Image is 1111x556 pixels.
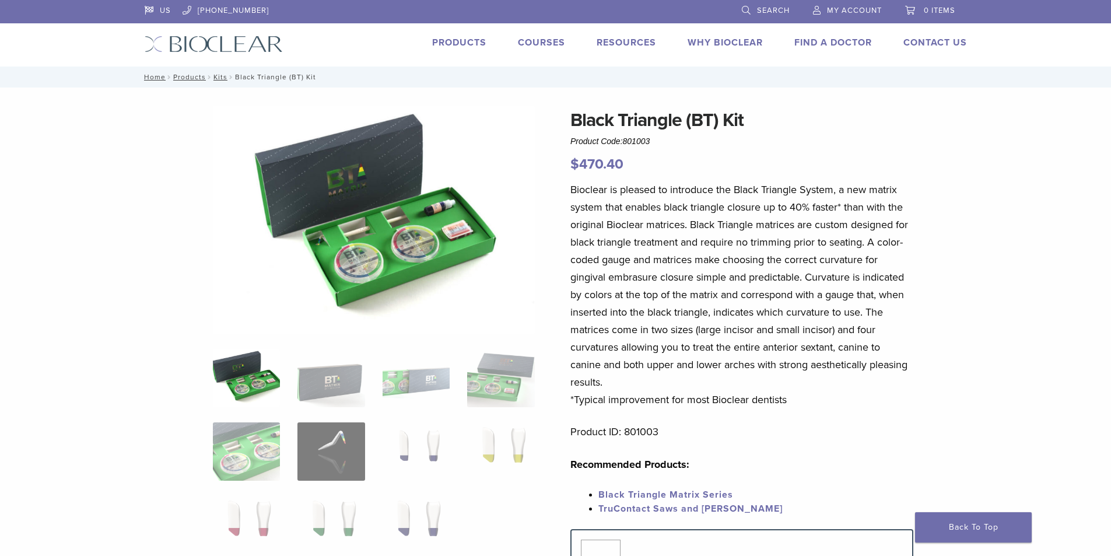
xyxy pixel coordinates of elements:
[597,37,656,48] a: Resources
[518,37,565,48] a: Courses
[570,458,689,471] strong: Recommended Products:
[570,137,650,146] span: Product Code:
[173,73,206,81] a: Products
[467,349,534,407] img: Black Triangle (BT) Kit - Image 4
[141,73,166,81] a: Home
[924,6,955,15] span: 0 items
[213,496,280,554] img: Black Triangle (BT) Kit - Image 9
[166,74,173,80] span: /
[570,181,913,408] p: Bioclear is pleased to introduce the Black Triangle System, a new matrix system that enables blac...
[467,422,534,481] img: Black Triangle (BT) Kit - Image 8
[136,67,976,88] nav: Black Triangle (BT) Kit
[570,423,913,440] p: Product ID: 801003
[570,156,623,173] bdi: 470.40
[297,422,365,481] img: Black Triangle (BT) Kit - Image 6
[213,422,280,481] img: Black Triangle (BT) Kit - Image 5
[903,37,967,48] a: Contact Us
[383,422,450,481] img: Black Triangle (BT) Kit - Image 7
[570,106,913,134] h1: Black Triangle (BT) Kit
[227,74,235,80] span: /
[688,37,763,48] a: Why Bioclear
[598,503,783,515] a: TruContact Saws and [PERSON_NAME]
[297,496,365,554] img: Black Triangle (BT) Kit - Image 10
[623,137,650,146] span: 801003
[570,156,579,173] span: $
[213,73,227,81] a: Kits
[383,349,450,407] img: Black Triangle (BT) Kit - Image 3
[827,6,882,15] span: My Account
[915,512,1032,543] a: Back To Top
[145,36,283,53] img: Bioclear
[213,106,535,334] img: Intro Black Triangle Kit-6 - Copy
[794,37,872,48] a: Find A Doctor
[598,489,733,501] a: Black Triangle Matrix Series
[432,37,486,48] a: Products
[213,349,280,407] img: Intro-Black-Triangle-Kit-6-Copy-e1548792917662-324x324.jpg
[206,74,213,80] span: /
[757,6,790,15] span: Search
[297,349,365,407] img: Black Triangle (BT) Kit - Image 2
[383,496,450,554] img: Black Triangle (BT) Kit - Image 11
